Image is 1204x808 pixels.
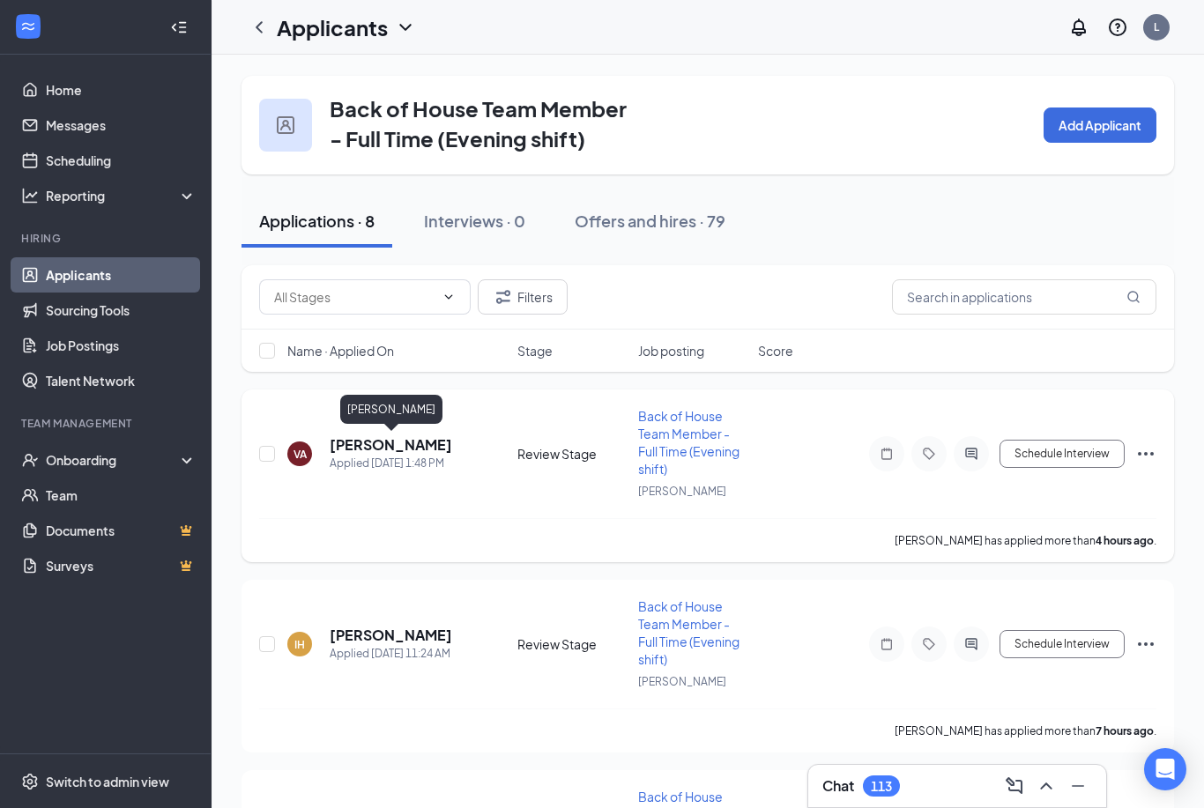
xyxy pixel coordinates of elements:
[46,328,197,363] a: Job Postings
[170,19,188,36] svg: Collapse
[876,637,897,651] svg: Note
[21,451,39,469] svg: UserCheck
[21,231,193,246] div: Hiring
[277,116,294,134] img: user icon
[330,435,452,455] h5: [PERSON_NAME]
[330,455,452,472] div: Applied [DATE] 1:48 PM
[1067,775,1089,797] svg: Minimize
[961,637,982,651] svg: ActiveChat
[1135,443,1156,464] svg: Ellipses
[46,293,197,328] a: Sourcing Tools
[21,773,39,790] svg: Settings
[1032,772,1060,800] button: ChevronUp
[876,447,897,461] svg: Note
[517,342,553,360] span: Stage
[330,93,631,153] h3: Back of House Team Member - Full Time (Evening shift)
[274,287,435,307] input: All Stages
[249,17,270,38] svg: ChevronLeft
[287,342,394,360] span: Name · Applied On
[638,598,739,667] span: Back of House Team Member - Full Time (Evening shift)
[638,342,704,360] span: Job posting
[575,210,725,232] div: Offers and hires · 79
[46,107,197,143] a: Messages
[1107,17,1128,38] svg: QuestionInfo
[46,773,169,790] div: Switch to admin view
[46,548,197,583] a: SurveysCrown
[340,395,442,424] div: [PERSON_NAME]
[395,17,416,38] svg: ChevronDown
[638,408,739,477] span: Back of House Team Member - Full Time (Evening shift)
[493,286,514,308] svg: Filter
[1036,775,1057,797] svg: ChevronUp
[895,723,1156,738] p: [PERSON_NAME] has applied more than .
[46,143,197,178] a: Scheduling
[46,72,197,107] a: Home
[442,290,456,304] svg: ChevronDown
[46,513,197,548] a: DocumentsCrown
[1154,19,1159,34] div: L
[517,635,628,653] div: Review Stage
[961,447,982,461] svg: ActiveChat
[1068,17,1089,38] svg: Notifications
[1135,634,1156,655] svg: Ellipses
[822,776,854,796] h3: Chat
[1000,630,1125,658] button: Schedule Interview
[46,451,182,469] div: Onboarding
[46,187,197,204] div: Reporting
[1096,534,1154,547] b: 4 hours ago
[638,675,726,688] span: [PERSON_NAME]
[424,210,525,232] div: Interviews · 0
[294,447,307,462] div: VA
[294,637,305,652] div: IH
[330,626,452,645] h5: [PERSON_NAME]
[1044,107,1156,143] button: Add Applicant
[478,279,568,315] button: Filter Filters
[46,478,197,513] a: Team
[918,447,940,461] svg: Tag
[895,533,1156,548] p: [PERSON_NAME] has applied more than .
[46,363,197,398] a: Talent Network
[330,645,452,663] div: Applied [DATE] 11:24 AM
[1126,290,1141,304] svg: MagnifyingGlass
[21,416,193,431] div: Team Management
[259,210,375,232] div: Applications · 8
[1064,772,1092,800] button: Minimize
[871,779,892,794] div: 113
[1144,748,1186,790] div: Open Intercom Messenger
[517,445,628,463] div: Review Stage
[19,18,37,35] svg: WorkstreamLogo
[892,279,1156,315] input: Search in applications
[918,637,940,651] svg: Tag
[1000,440,1125,468] button: Schedule Interview
[21,187,39,204] svg: Analysis
[1004,775,1025,797] svg: ComposeMessage
[1000,772,1029,800] button: ComposeMessage
[277,12,388,42] h1: Applicants
[46,257,197,293] a: Applicants
[638,485,726,498] span: [PERSON_NAME]
[758,342,793,360] span: Score
[1096,724,1154,738] b: 7 hours ago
